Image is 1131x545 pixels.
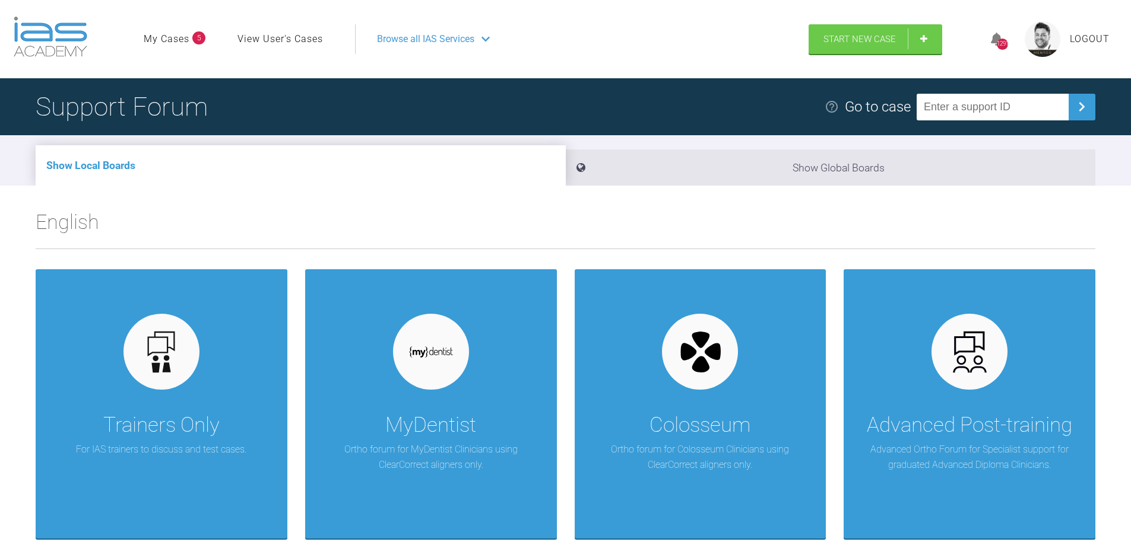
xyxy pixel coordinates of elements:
[823,34,896,44] span: Start New Case
[305,269,557,538] a: MyDentistOrtho forum for MyDentist Clinicians using ClearCorrect aligners only.
[861,442,1078,472] p: Advanced Ortho Forum for Specialist support for graduated Advanced Diploma Clinicians.
[36,86,208,128] h1: Support Forum
[809,24,942,54] a: Start New Case
[947,329,993,375] img: advanced.73cea251.svg
[385,409,476,442] div: MyDentist
[36,206,1095,248] h2: English
[1070,31,1110,47] a: Logout
[192,31,205,44] span: 5
[377,31,474,47] span: Browse all IAS Services
[323,442,539,472] p: Ortho forum for MyDentist Clinicians using ClearCorrect aligners only.
[76,442,246,457] p: For IAS trainers to discuss and test cases.
[867,409,1072,442] div: Advanced Post-training
[917,94,1069,120] input: Enter a support ID
[593,442,809,472] p: Ortho forum for Colosseum Clinicians using ClearCorrect aligners only.
[825,100,839,114] img: help.e70b9f3d.svg
[103,409,220,442] div: Trainers Only
[650,409,750,442] div: Colosseum
[845,95,911,118] div: Go to case
[1072,97,1091,116] img: chevronRight.28bd32b0.svg
[575,269,826,538] a: ColosseumOrtho forum for Colosseum Clinicians using ClearCorrect aligners only.
[144,31,189,47] a: My Cases
[677,329,723,375] img: colosseum.3af2006a.svg
[1025,21,1060,57] img: profile.png
[14,17,87,57] img: logo-light.3e3ef733.png
[36,269,287,538] a: Trainers OnlyFor IAS trainers to discuss and test cases.
[408,346,454,358] img: mydentist.1050c378.svg
[138,329,184,375] img: default.3be3f38f.svg
[566,149,1096,186] li: Show Global Boards
[997,39,1008,50] div: 1291
[36,145,566,186] li: Show Local Boards
[844,269,1095,538] a: Advanced Post-trainingAdvanced Ortho Forum for Specialist support for graduated Advanced Diploma ...
[237,31,323,47] a: View User's Cases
